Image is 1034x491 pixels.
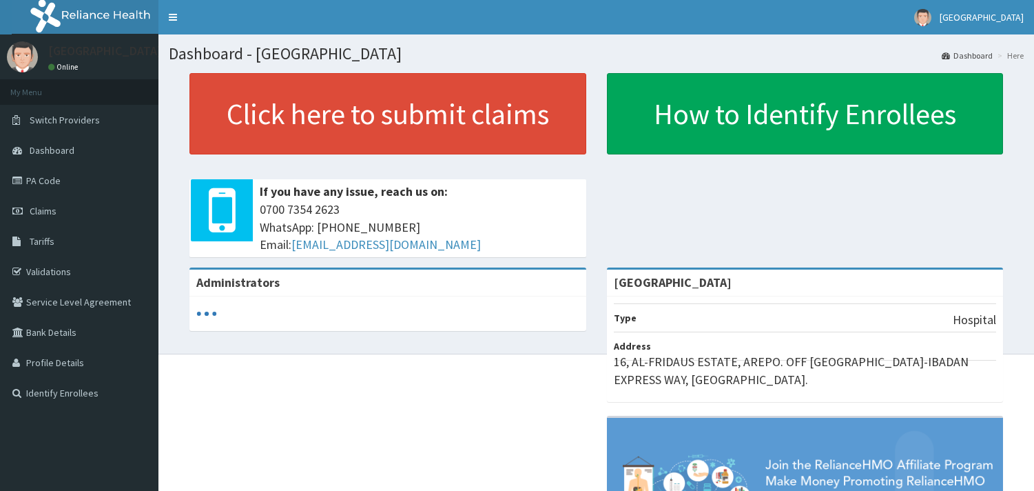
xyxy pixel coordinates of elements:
b: If you have any issue, reach us on: [260,183,448,199]
a: How to Identify Enrollees [607,73,1004,154]
strong: [GEOGRAPHIC_DATA] [614,274,732,290]
b: Administrators [196,274,280,290]
span: Claims [30,205,56,217]
p: Hospital [953,311,996,329]
h1: Dashboard - [GEOGRAPHIC_DATA] [169,45,1024,63]
span: Switch Providers [30,114,100,126]
span: Tariffs [30,235,54,248]
a: Dashboard [942,50,993,61]
svg: audio-loading [196,303,217,324]
span: 0700 7354 2623 WhatsApp: [PHONE_NUMBER] Email: [260,201,579,254]
a: Click here to submit claims [189,73,586,154]
span: [GEOGRAPHIC_DATA] [940,11,1024,23]
b: Type [614,312,637,324]
b: Address [614,340,651,352]
p: 16, AL-FRIDAUS ESTATE, AREPO. OFF [GEOGRAPHIC_DATA]-IBADAN EXPRESS WAY, [GEOGRAPHIC_DATA]. [614,353,997,388]
li: Here [994,50,1024,61]
a: [EMAIL_ADDRESS][DOMAIN_NAME] [291,237,481,252]
p: [GEOGRAPHIC_DATA] [48,45,162,57]
img: User Image [914,9,931,26]
img: User Image [7,41,38,72]
span: Dashboard [30,144,74,157]
a: Online [48,62,81,72]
